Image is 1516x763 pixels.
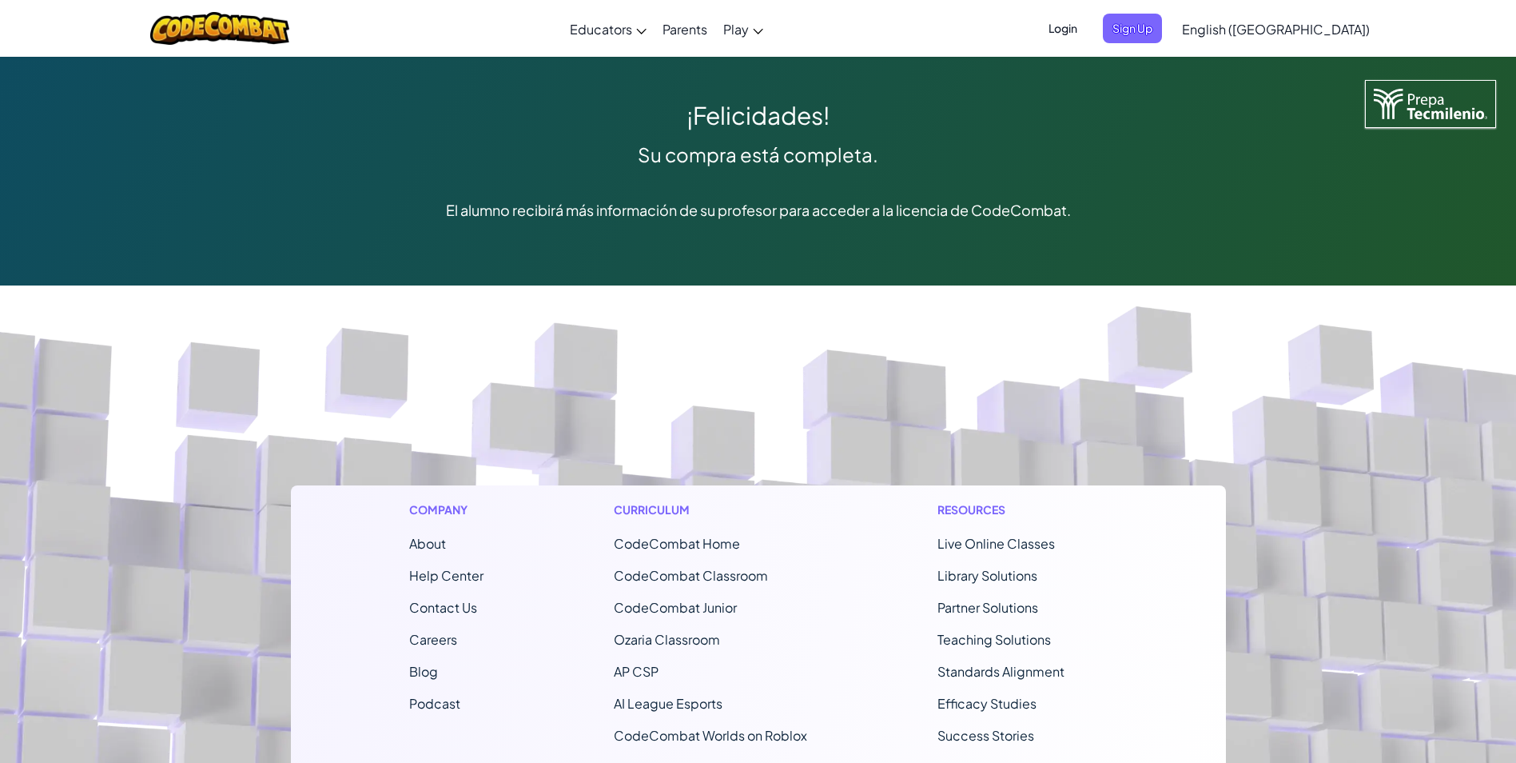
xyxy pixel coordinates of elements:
[1174,7,1378,50] a: English ([GEOGRAPHIC_DATA])
[723,21,749,38] span: Play
[614,567,768,584] a: CodeCombat Classroom
[937,727,1034,744] a: Success Stories
[409,599,477,616] span: Contact Us
[409,663,438,680] a: Blog
[655,7,715,50] a: Parents
[562,7,655,50] a: Educators
[409,567,483,584] a: Help Center
[614,501,807,518] h1: Curriculum
[1182,21,1370,38] span: English ([GEOGRAPHIC_DATA])
[40,135,1476,174] div: Su compra está completa.
[614,663,659,680] a: AP CSP
[409,631,457,648] a: Careers
[1365,80,1496,128] img: Tecmilenio logo
[937,663,1064,680] a: Standards Alignment
[150,12,290,45] img: CodeCombat logo
[937,599,1038,616] a: Partner Solutions
[937,695,1037,712] a: Efficacy Studies
[937,501,1108,518] h1: Resources
[715,7,771,50] a: Play
[937,567,1037,584] a: Library Solutions
[614,535,740,552] span: CodeCombat Home
[409,535,446,552] a: About
[409,501,483,518] h1: Company
[614,631,720,648] a: Ozaria Classroom
[1103,14,1162,43] button: Sign Up
[409,695,460,712] a: Podcast
[614,695,722,712] a: AI League Esports
[40,96,1476,135] div: ¡Felicidades!
[614,599,737,616] a: CodeCombat Junior
[1039,14,1087,43] button: Login
[937,535,1055,552] a: Live Online Classes
[937,631,1051,648] a: Teaching Solutions
[570,21,632,38] span: Educators
[40,174,1476,246] div: El alumno recibirá más información de su profesor para acceder a la licencia de CodeCombat.
[614,727,807,744] a: CodeCombat Worlds on Roblox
